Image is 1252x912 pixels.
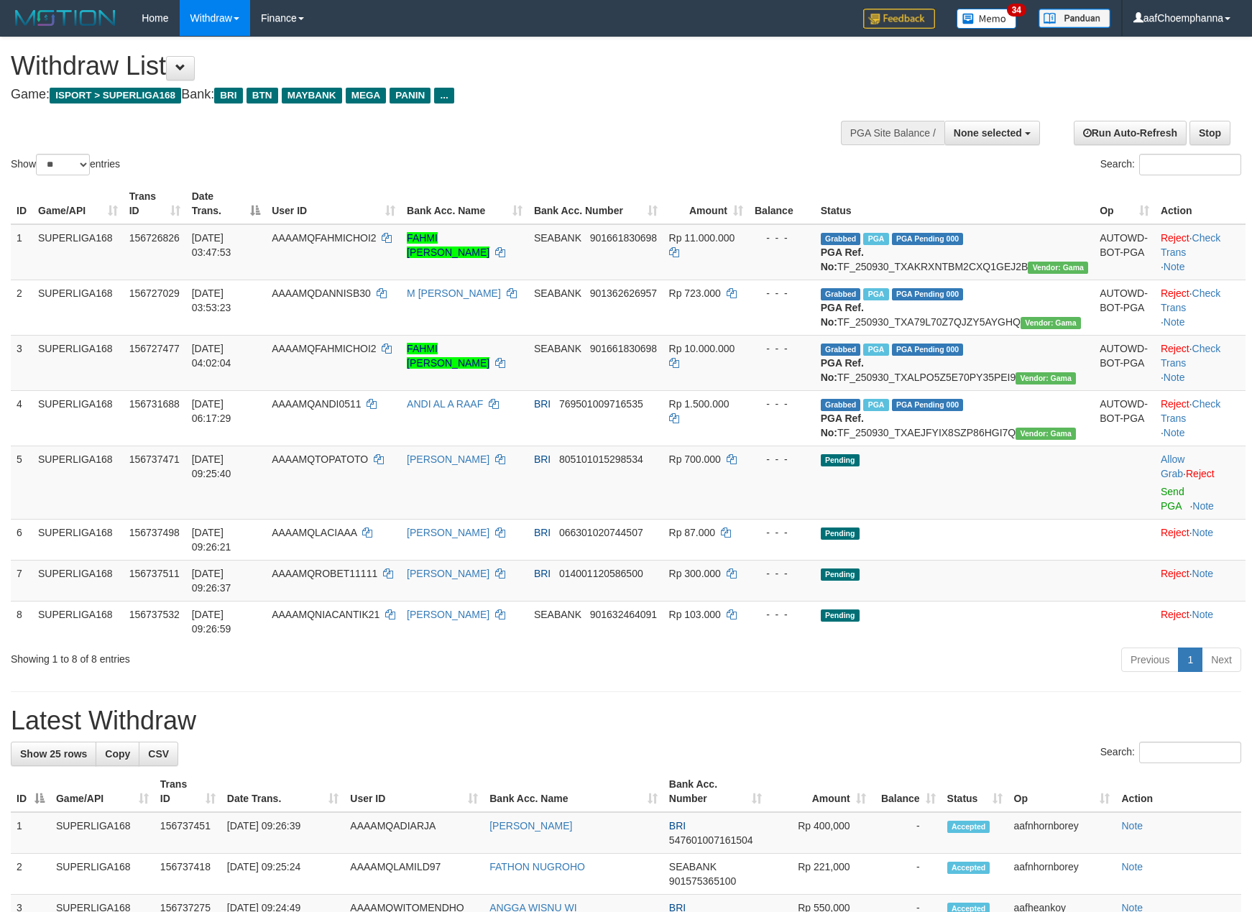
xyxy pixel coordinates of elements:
span: Copy 901661830698 to clipboard [590,343,657,354]
a: Reject [1161,232,1189,244]
a: Reject [1161,343,1189,354]
th: Op: activate to sort column ascending [1008,771,1116,812]
td: · · [1155,390,1246,446]
th: Op: activate to sort column ascending [1094,183,1155,224]
th: Trans ID: activate to sort column ascending [124,183,186,224]
td: 156737418 [155,854,221,895]
a: [PERSON_NAME] [407,568,489,579]
a: Run Auto-Refresh [1074,121,1187,145]
td: · · [1155,335,1246,390]
span: Rp 1.500.000 [669,398,729,410]
td: 6 [11,519,32,560]
td: · · [1155,280,1246,335]
span: 156737532 [129,609,180,620]
span: Vendor URL: https://trx31.1velocity.biz [1021,317,1081,329]
td: aafnhornborey [1008,812,1116,854]
td: 3 [11,335,32,390]
a: FATHON NUGROHO [489,861,585,872]
span: SEABANK [534,343,581,354]
span: Marked by aafandaneth [863,288,888,300]
span: AAAAMQFAHMICHOI2 [272,232,376,244]
span: BRI [214,88,242,103]
a: Note [1164,316,1185,328]
span: CSV [148,748,169,760]
span: 156727477 [129,343,180,354]
img: Feedback.jpg [863,9,935,29]
a: FAHMI [PERSON_NAME] [407,343,489,369]
span: Grabbed [821,344,861,356]
span: PANIN [390,88,431,103]
span: AAAAMQLACIAAA [272,527,356,538]
td: aafnhornborey [1008,854,1116,895]
span: BRI [534,453,551,465]
span: AAAAMQROBET11111 [272,568,377,579]
img: MOTION_logo.png [11,7,120,29]
a: FAHMI [PERSON_NAME] [407,232,489,258]
th: Amount: activate to sort column ascending [768,771,872,812]
a: Send PGA [1161,486,1184,512]
td: - [872,854,942,895]
span: Copy 805101015298534 to clipboard [559,453,643,465]
a: [PERSON_NAME] [407,609,489,620]
td: · [1155,560,1246,601]
span: Pending [821,609,860,622]
h4: Game: Bank: [11,88,820,102]
div: - - - [755,341,809,356]
span: Copy 901362626957 to clipboard [590,287,657,299]
span: Pending [821,528,860,540]
span: 156726826 [129,232,180,244]
a: Check Trans [1161,398,1220,424]
div: - - - [755,397,809,411]
span: ISPORT > SUPERLIGA168 [50,88,181,103]
a: Stop [1189,121,1230,145]
label: Show entries [11,154,120,175]
span: Rp 10.000.000 [669,343,735,354]
span: SEABANK [534,287,581,299]
b: PGA Ref. No: [821,413,864,438]
span: Vendor URL: https://trx31.1velocity.biz [1016,372,1076,384]
td: 2 [11,280,32,335]
a: ANDI AL A RAAF [407,398,483,410]
a: Reject [1161,609,1189,620]
th: User ID: activate to sort column ascending [266,183,401,224]
span: None selected [954,127,1022,139]
div: - - - [755,452,809,466]
td: AAAAMQLAMILD97 [344,854,484,895]
td: TF_250930_TXAKRXNTBM2CXQ1GEJ2B [815,224,1094,280]
div: - - - [755,525,809,540]
td: 7 [11,560,32,601]
span: AAAAMQDANNISB30 [272,287,371,299]
td: TF_250930_TXAEJFYIX8SZP86HGI7Q [815,390,1094,446]
a: Check Trans [1161,232,1220,258]
td: AUTOWD-BOT-PGA [1094,280,1155,335]
a: Note [1121,820,1143,832]
span: BRI [669,820,686,832]
td: 4 [11,390,32,446]
a: [PERSON_NAME] [407,527,489,538]
a: Reject [1161,398,1189,410]
td: SUPERLIGA168 [32,280,124,335]
h1: Latest Withdraw [11,706,1241,735]
span: Copy [105,748,130,760]
span: PGA Pending [892,233,964,245]
span: PGA Pending [892,344,964,356]
a: Copy [96,742,139,766]
span: Show 25 rows [20,748,87,760]
span: 156731688 [129,398,180,410]
a: CSV [139,742,178,766]
a: Next [1202,648,1241,672]
span: BRI [534,527,551,538]
span: 156727029 [129,287,180,299]
a: Note [1192,527,1214,538]
a: Previous [1121,648,1179,672]
span: Copy 547601007161504 to clipboard [669,834,753,846]
span: SEABANK [534,609,581,620]
th: Trans ID: activate to sort column ascending [155,771,221,812]
span: AAAAMQNIACANTIK21 [272,609,379,620]
span: SEABANK [534,232,581,244]
th: Action [1115,771,1241,812]
td: AUTOWD-BOT-PGA [1094,335,1155,390]
a: Note [1164,372,1185,383]
a: M [PERSON_NAME] [407,287,501,299]
span: AAAAMQTOPATOTO [272,453,368,465]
